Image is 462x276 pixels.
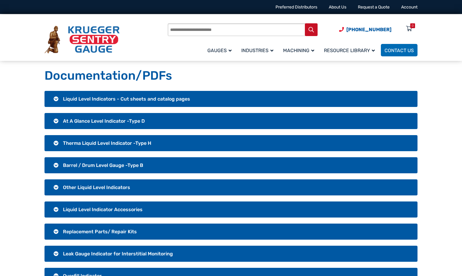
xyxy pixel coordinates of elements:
[381,44,417,56] a: Contact Us
[63,207,143,212] span: Liquid Level Indicator Accessories
[346,27,391,32] span: [PHONE_NUMBER]
[279,43,320,57] a: Machining
[204,43,238,57] a: Gauges
[320,43,381,57] a: Resource Library
[63,96,190,102] span: Liquid Level Indicators - Cut sheets and catalog pages
[63,185,130,190] span: Other Liquid Level Indicators
[63,162,143,168] span: Barrel / Drum Level Gauge -Type B
[241,48,273,53] span: Industries
[339,26,391,33] a: Phone Number (920) 434-8860
[207,48,232,53] span: Gauges
[238,43,279,57] a: Industries
[45,68,417,83] h1: Documentation/PDFs
[276,5,317,10] a: Preferred Distributors
[412,23,414,28] div: 0
[283,48,314,53] span: Machining
[63,140,151,146] span: Therma Liquid Level Indicator -Type H
[329,5,346,10] a: About Us
[63,229,137,234] span: Replacement Parts/ Repair Kits
[384,48,414,53] span: Contact Us
[63,251,173,257] span: Leak Gauge Indicator for Interstitial Monitoring
[401,5,417,10] a: Account
[358,5,390,10] a: Request a Quote
[63,118,145,124] span: At A Glance Level Indicator -Type D
[324,48,375,53] span: Resource Library
[45,26,120,54] img: Krueger Sentry Gauge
